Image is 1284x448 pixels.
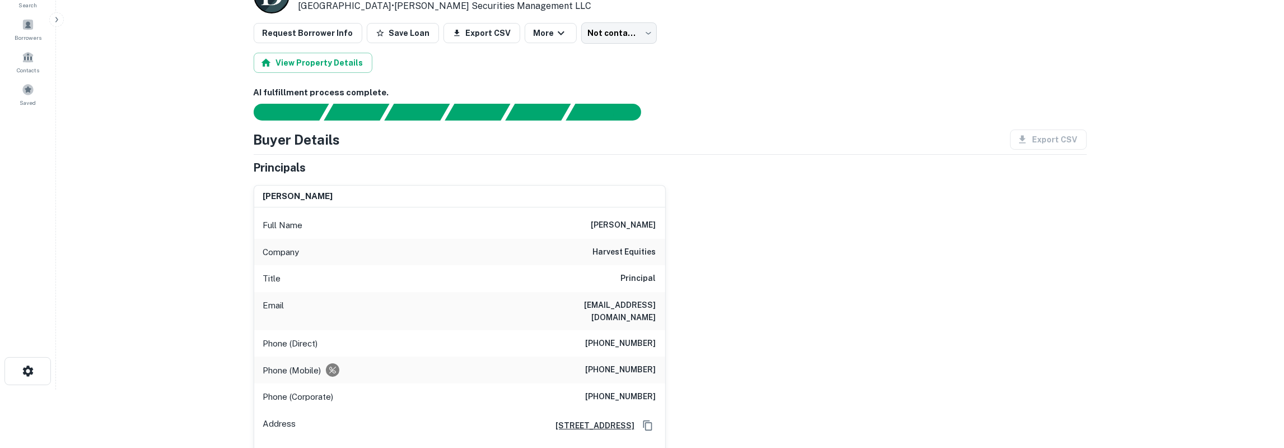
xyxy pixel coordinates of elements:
h6: [PHONE_NUMBER] [586,337,656,350]
p: Phone (Corporate) [263,390,334,404]
div: Documents found, AI parsing details... [384,104,450,121]
span: Contacts [17,66,39,75]
button: Copy Address [639,417,656,434]
h6: [PHONE_NUMBER] [586,363,656,377]
div: Principals found, AI now looking for contact information... [445,104,510,121]
a: Borrowers [3,14,53,44]
h6: [PERSON_NAME] [591,219,656,232]
div: Principals found, still searching for contact information. This may take time... [505,104,571,121]
a: [STREET_ADDRESS] [547,419,635,432]
div: Your request is received and processing... [324,104,389,121]
span: Saved [20,98,36,107]
h6: AI fulfillment process complete. [254,86,1087,99]
button: Request Borrower Info [254,23,362,43]
h6: [PERSON_NAME] [263,190,333,203]
p: Phone (Direct) [263,337,318,350]
a: Saved [3,79,53,109]
span: Borrowers [15,33,41,42]
h6: harvest equities [593,246,656,259]
div: Requests to not be contacted at this number [326,363,339,377]
h6: [EMAIL_ADDRESS][DOMAIN_NAME] [522,299,656,324]
p: Phone (Mobile) [263,364,321,377]
iframe: Chat Widget [1228,358,1284,412]
div: AI fulfillment process complete. [566,104,655,121]
p: Company [263,246,300,259]
p: Email [263,299,284,324]
div: Sending borrower request to AI... [240,104,324,121]
p: Full Name [263,219,303,232]
p: Address [263,417,296,434]
span: Search [19,1,38,10]
a: Contacts [3,47,53,77]
h5: Principals [254,159,306,176]
h4: Buyer Details [254,130,340,150]
button: Export CSV [443,23,520,43]
a: [PERSON_NAME] Securities Management LLC [395,1,592,11]
button: Save Loan [367,23,439,43]
h6: [PHONE_NUMBER] [586,390,656,404]
button: View Property Details [254,53,372,73]
button: More [525,23,577,43]
h6: Principal [621,272,656,285]
p: Title [263,272,281,285]
div: Not contacted [581,22,657,44]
